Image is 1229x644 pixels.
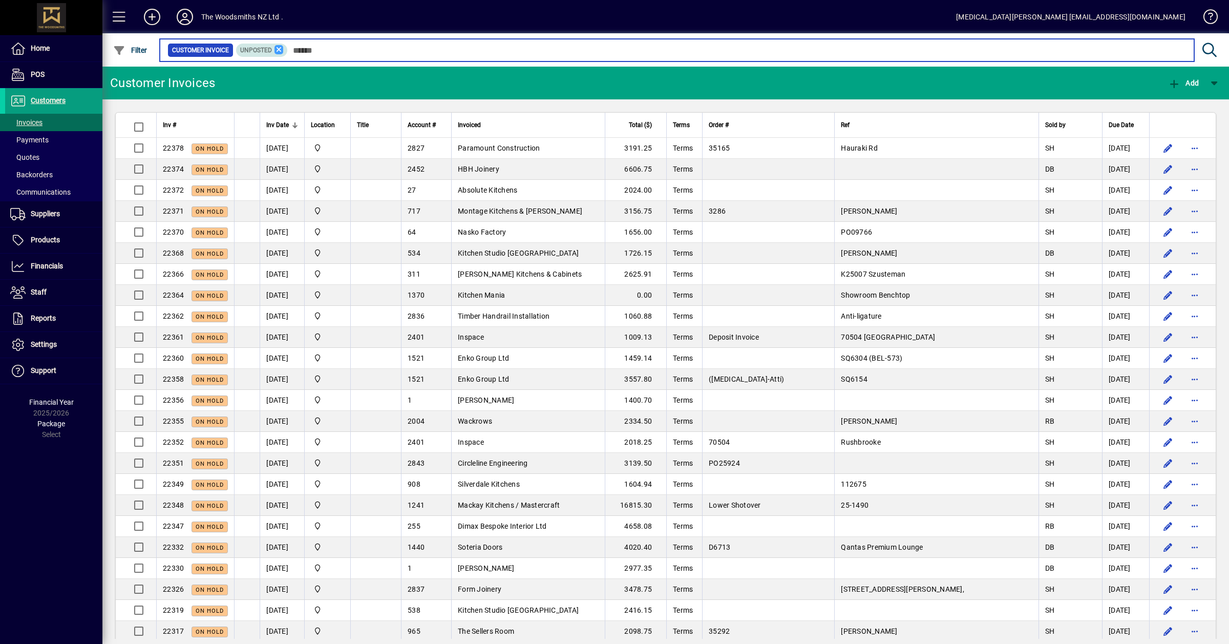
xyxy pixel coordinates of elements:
[1186,455,1203,471] button: More options
[163,354,184,362] span: 22360
[163,312,184,320] span: 22362
[458,354,510,362] span: Enko Group Ltd
[5,306,102,331] a: Reports
[605,369,666,390] td: 3557.80
[163,228,184,236] span: 22370
[673,375,693,383] span: Terms
[1102,369,1149,390] td: [DATE]
[1166,74,1201,92] button: Add
[31,314,56,322] span: Reports
[458,119,599,131] div: Invoiced
[260,201,304,222] td: [DATE]
[673,270,693,278] span: Terms
[1160,308,1176,324] button: Edit
[1186,266,1203,282] button: More options
[956,9,1185,25] div: [MEDICAL_DATA][PERSON_NAME] [EMAIL_ADDRESS][DOMAIN_NAME]
[408,459,425,467] span: 2843
[5,280,102,305] a: Staff
[605,474,666,495] td: 1604.94
[458,165,499,173] span: HBH Joinery
[1045,119,1096,131] div: Sold by
[10,118,43,127] span: Invoices
[1160,602,1176,618] button: Edit
[1045,119,1066,131] span: Sold by
[1102,348,1149,369] td: [DATE]
[260,138,304,159] td: [DATE]
[408,186,416,194] span: 27
[841,417,897,425] span: [PERSON_NAME]
[709,119,828,131] div: Order #
[311,310,344,322] span: The Woodsmiths
[1186,203,1203,219] button: More options
[408,354,425,362] span: 1521
[1102,411,1149,432] td: [DATE]
[172,45,229,55] span: Customer Invoice
[196,461,224,467] span: On hold
[31,288,47,296] span: Staff
[196,398,224,404] span: On hold
[709,144,730,152] span: 35165
[311,458,344,469] span: The Woodsmiths
[311,394,344,406] span: The Woodsmiths
[1045,144,1055,152] span: SH
[311,416,344,427] span: The Woodsmiths
[458,270,582,278] span: [PERSON_NAME] Kitchens & Cabinets
[1102,285,1149,306] td: [DATE]
[1045,270,1055,278] span: SH
[1160,497,1176,513] button: Edit
[311,226,344,238] span: The Woodsmiths
[458,186,517,194] span: Absolute Kitchens
[1102,201,1149,222] td: [DATE]
[1186,623,1203,639] button: More options
[1186,350,1203,366] button: More options
[311,184,344,196] span: The Woodsmiths
[1102,306,1149,327] td: [DATE]
[408,270,420,278] span: 311
[1160,392,1176,408] button: Edit
[163,459,184,467] span: 22351
[5,201,102,227] a: Suppliers
[1160,518,1176,534] button: Edit
[673,249,693,257] span: Terms
[260,474,304,495] td: [DATE]
[1045,186,1055,194] span: SH
[1102,243,1149,264] td: [DATE]
[357,119,395,131] div: Title
[1186,434,1203,450] button: More options
[260,264,304,285] td: [DATE]
[196,293,224,299] span: On hold
[201,9,283,25] div: The Woodsmiths NZ Ltd .
[260,222,304,243] td: [DATE]
[458,438,484,446] span: Inspace
[311,479,344,490] span: The Woodsmiths
[5,227,102,253] a: Products
[196,314,224,320] span: On hold
[1102,453,1149,474] td: [DATE]
[1102,327,1149,348] td: [DATE]
[10,171,53,179] span: Backorders
[458,312,549,320] span: Timber Handrail Installation
[673,144,693,152] span: Terms
[841,270,905,278] span: K25007 Szusteman
[458,417,492,425] span: Wackrows
[1160,350,1176,366] button: Edit
[1102,222,1149,243] td: [DATE]
[408,312,425,320] span: 2836
[1160,329,1176,345] button: Edit
[357,119,369,131] span: Title
[605,222,666,243] td: 1656.00
[458,375,510,383] span: Enko Group Ltd
[458,144,540,152] span: Paramount Construction
[163,249,184,257] span: 22368
[709,375,784,383] span: ([MEDICAL_DATA]-Atti)
[673,396,693,404] span: Terms
[196,356,224,362] span: On hold
[605,306,666,327] td: 1060.88
[709,207,726,215] span: 3286
[1186,392,1203,408] button: More options
[260,285,304,306] td: [DATE]
[841,438,881,446] span: Rushbrooke
[196,377,224,383] span: On hold
[260,327,304,348] td: [DATE]
[841,375,867,383] span: SQ6154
